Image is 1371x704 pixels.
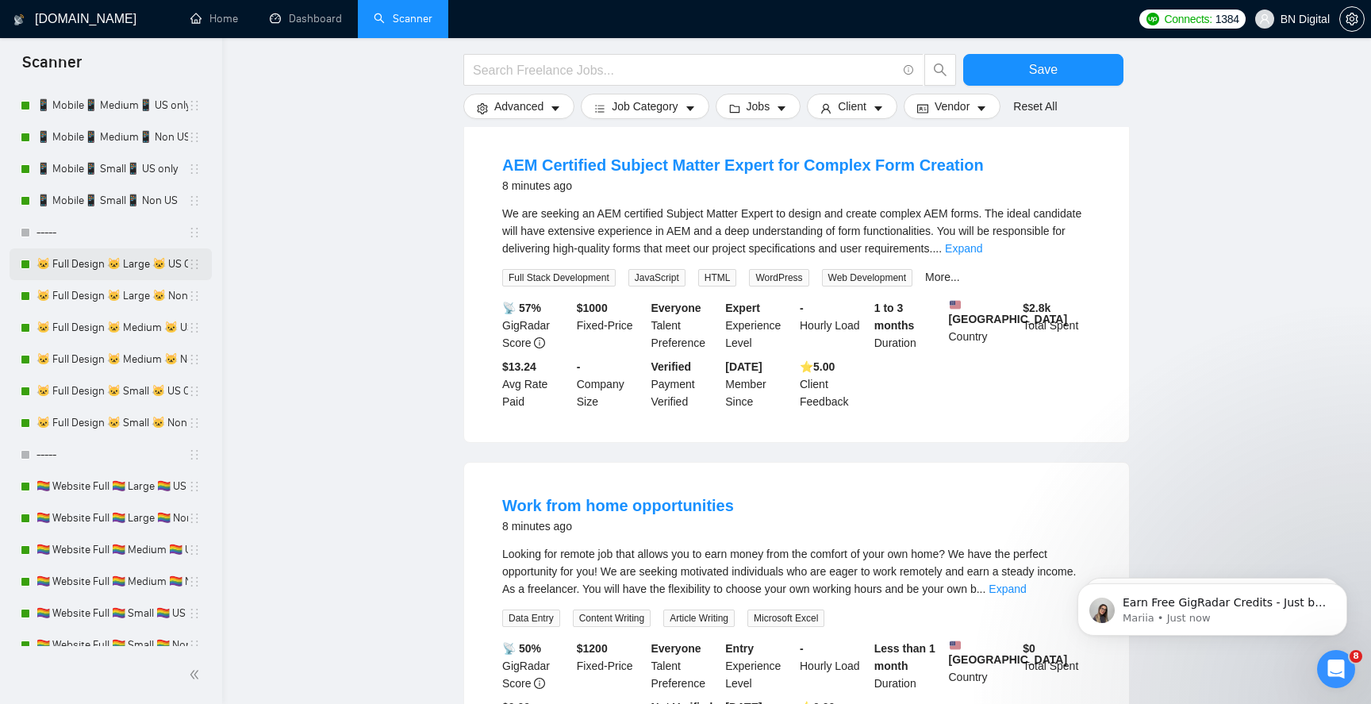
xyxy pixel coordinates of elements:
span: Jobs [747,98,770,115]
a: setting [1339,13,1365,25]
a: More... [925,271,960,283]
span: Article Writing [663,610,735,627]
span: holder [188,417,201,429]
li: 🐱 Full Design 🐱 Small 🐱 US Only [10,375,212,407]
button: settingAdvancedcaret-down [463,94,574,119]
span: info-circle [904,65,914,75]
span: 8 [1350,650,1362,663]
span: bars [594,102,605,114]
div: 8 minutes ago [502,517,734,536]
div: Experience Level [722,640,797,692]
li: 📱 Mobile📱 Medium📱 US only [10,90,212,121]
img: logo [13,7,25,33]
li: 🐱 Full Design 🐱 Medium 🐱 Non US [10,344,212,375]
a: 📱 Mobile📱 Small📱 US only [36,153,188,185]
li: 🐱 Full Design 🐱 Small 🐱 Non US [10,407,212,439]
b: Verified [651,360,692,373]
li: 🏳️‍🌈 Website Full 🏳️‍🌈 Small 🏳️‍🌈 Non US [10,629,212,661]
div: Total Spent [1020,299,1094,352]
a: Reset All [1013,98,1057,115]
div: Fixed-Price [574,299,648,352]
span: user [1259,13,1270,25]
b: $13.24 [502,360,536,373]
div: 8 minutes ago [502,176,984,195]
span: HTML [698,269,737,287]
b: $ 0 [1023,642,1035,655]
span: search [925,63,955,77]
a: AEM Certified Subject Matter Expert for Complex Form Creation [502,156,984,174]
span: caret-down [976,102,987,114]
button: Save [963,54,1123,86]
span: Looking for remote job that allows you to earn money from the comfort of your own home? We have t... [502,548,1076,595]
iframe: Intercom notifications message [1054,550,1371,661]
a: 🏳️‍🌈 Website Full 🏳️‍🌈 Small 🏳️‍🌈 Non US [36,629,188,661]
a: dashboardDashboard [270,12,342,25]
button: barsJob Categorycaret-down [581,94,709,119]
span: user [820,102,831,114]
iframe: Intercom live chat [1317,650,1355,688]
div: Hourly Load [797,299,871,352]
a: 🏳️‍🌈 Website Full 🏳️‍🌈 Small 🏳️‍🌈 US Only [36,598,188,629]
div: Company Size [574,358,648,410]
li: 🏳️‍🌈 Website Full 🏳️‍🌈 Large 🏳️‍🌈 US Only [10,471,212,502]
li: 📱 Mobile📱 Small📱 Non US [10,185,212,217]
span: info-circle [534,678,545,689]
div: Talent Preference [648,640,723,692]
b: - [800,302,804,314]
div: Talent Preference [648,299,723,352]
span: setting [477,102,488,114]
span: Advanced [494,98,543,115]
b: ⭐️ 5.00 [800,360,835,373]
span: holder [188,575,201,588]
div: Hourly Load [797,640,871,692]
span: folder [729,102,740,114]
span: WordPress [749,269,808,287]
span: caret-down [776,102,787,114]
li: 📱 Mobile📱 Small📱 US only [10,153,212,185]
a: 🐱 Full Design 🐱 Small 🐱 US Only [36,375,188,407]
span: Data Entry [502,610,560,627]
a: 🏳️‍🌈 Website Full 🏳️‍🌈 Medium 🏳️‍🌈 US Only [36,534,188,566]
img: 🇺🇸 [950,299,961,310]
span: Connects: [1164,10,1212,28]
span: holder [188,480,201,493]
b: 📡 50% [502,642,541,655]
span: idcard [917,102,928,114]
span: Vendor [935,98,970,115]
span: holder [188,385,201,398]
b: [GEOGRAPHIC_DATA] [949,640,1068,666]
a: 🏳️‍🌈 Website Full 🏳️‍🌈 Large 🏳️‍🌈 US Only [36,471,188,502]
span: holder [188,290,201,302]
span: Scanner [10,51,94,84]
a: Work from home opportunities [502,497,734,514]
span: holder [188,639,201,652]
span: Client [838,98,866,115]
div: Country [946,640,1020,692]
span: holder [188,353,201,366]
span: holder [188,226,201,239]
li: 🐱 Full Design 🐱 Large 🐱 US Only [10,248,212,280]
div: GigRadar Score [499,640,574,692]
span: Content Writing [573,610,651,627]
span: holder [188,321,201,334]
b: $ 1200 [577,642,608,655]
span: Microsoft Excel [747,610,824,627]
span: holder [188,258,201,271]
span: holder [188,512,201,525]
a: 🐱 Full Design 🐱 Medium 🐱 US Only [36,312,188,344]
a: homeHome [190,12,238,25]
input: Search Freelance Jobs... [473,60,897,80]
span: JavaScript [628,269,685,287]
span: holder [188,194,201,207]
span: holder [188,163,201,175]
b: $ 2.8k [1023,302,1050,314]
div: Client Feedback [797,358,871,410]
span: double-left [189,667,205,683]
img: 🇺🇸 [950,640,961,651]
a: searchScanner [374,12,432,25]
span: setting [1340,13,1364,25]
span: ... [977,583,986,595]
li: 🏳️‍🌈 Website Full 🏳️‍🌈 Small 🏳️‍🌈 US Only [10,598,212,629]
